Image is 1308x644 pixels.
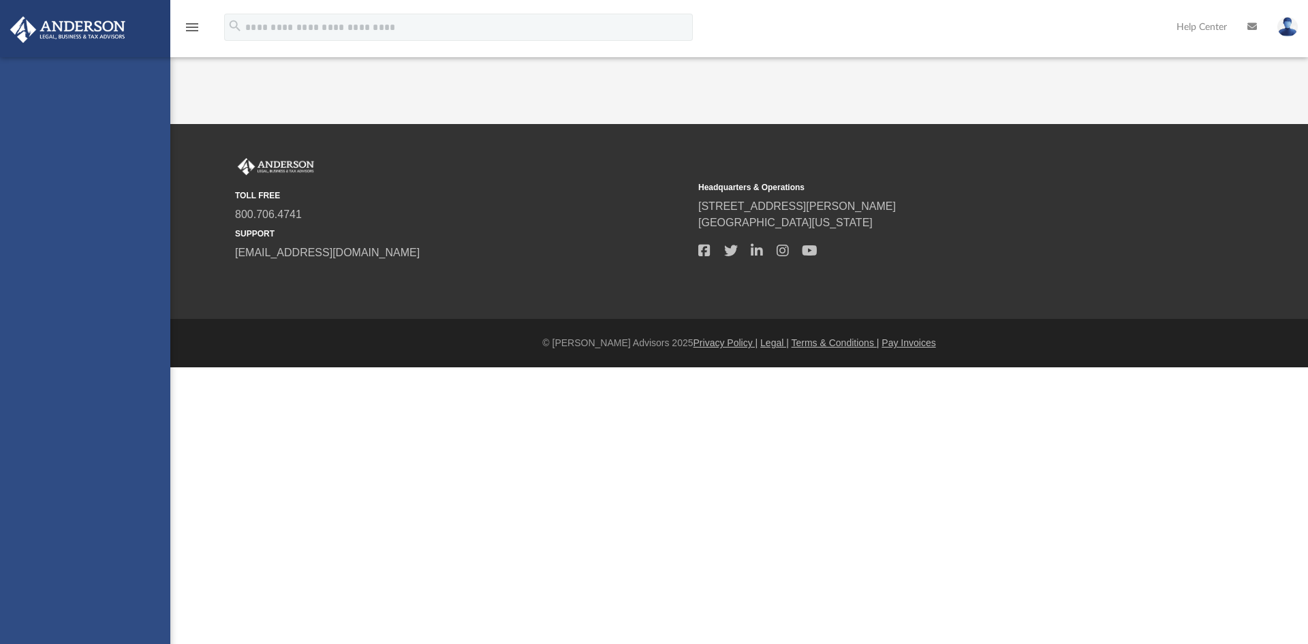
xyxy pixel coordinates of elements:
a: Privacy Policy | [694,337,758,348]
a: Pay Invoices [882,337,935,348]
a: menu [184,26,200,35]
a: Terms & Conditions | [792,337,879,348]
i: menu [184,19,200,35]
a: [GEOGRAPHIC_DATA][US_STATE] [698,217,873,228]
img: Anderson Advisors Platinum Portal [6,16,129,43]
div: © [PERSON_NAME] Advisors 2025 [170,336,1308,350]
img: Anderson Advisors Platinum Portal [235,158,317,176]
a: 800.706.4741 [235,209,302,220]
small: TOLL FREE [235,189,689,202]
a: [STREET_ADDRESS][PERSON_NAME] [698,200,896,212]
i: search [228,18,243,33]
small: SUPPORT [235,228,689,240]
small: Headquarters & Operations [698,181,1152,194]
a: Legal | [760,337,789,348]
a: [EMAIL_ADDRESS][DOMAIN_NAME] [235,247,420,258]
img: User Pic [1277,17,1298,37]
